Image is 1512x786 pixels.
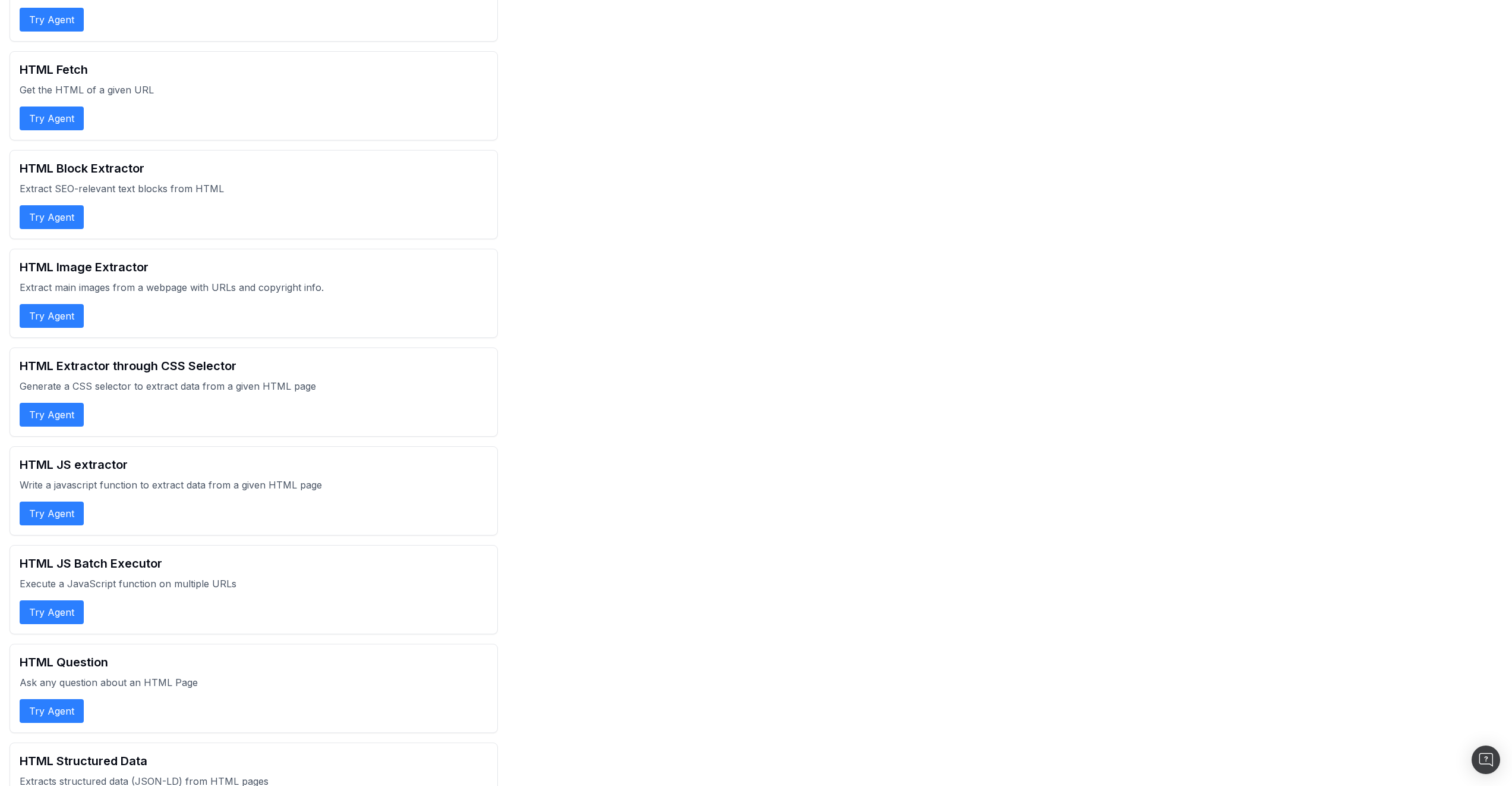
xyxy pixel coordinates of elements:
p: Extract main images from a webpage with URLs and copyright info. [20,280,488,295]
h2: HTML Fetch [20,61,488,78]
h2: HTML Block Extractor [20,160,488,177]
p: Generate a CSS selector to extract data from a given HTML page [20,379,488,393]
button: Try Agent [20,403,84,427]
h2: HTML Structured Data [20,753,488,769]
h2: HTML Question [20,654,488,671]
p: Execute a JavaScript function on multiple URLs [20,577,488,591]
h2: HTML JS extractor [20,456,488,473]
h2: HTML Extractor through CSS Selector [20,358,488,374]
button: Try Agent [20,600,84,624]
button: Try Agent [20,304,84,328]
p: Ask any question about an HTML Page [20,675,488,690]
button: Try Agent [20,502,84,525]
p: Write a javascript function to extract data from a given HTML page [20,478,488,492]
p: Get the HTML of a given URL [20,83,488,97]
button: Try Agent [20,107,84,130]
p: Extract SEO-relevant text blocks from HTML [20,181,488,196]
h2: HTML Image Extractor [20,259,488,275]
button: Try Agent [20,699,84,723]
h2: HTML JS Batch Executor [20,555,488,572]
div: Open Intercom Messenger [1472,746,1500,774]
button: Try Agent [20,205,84,229]
button: Try Agent [20,8,84,32]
